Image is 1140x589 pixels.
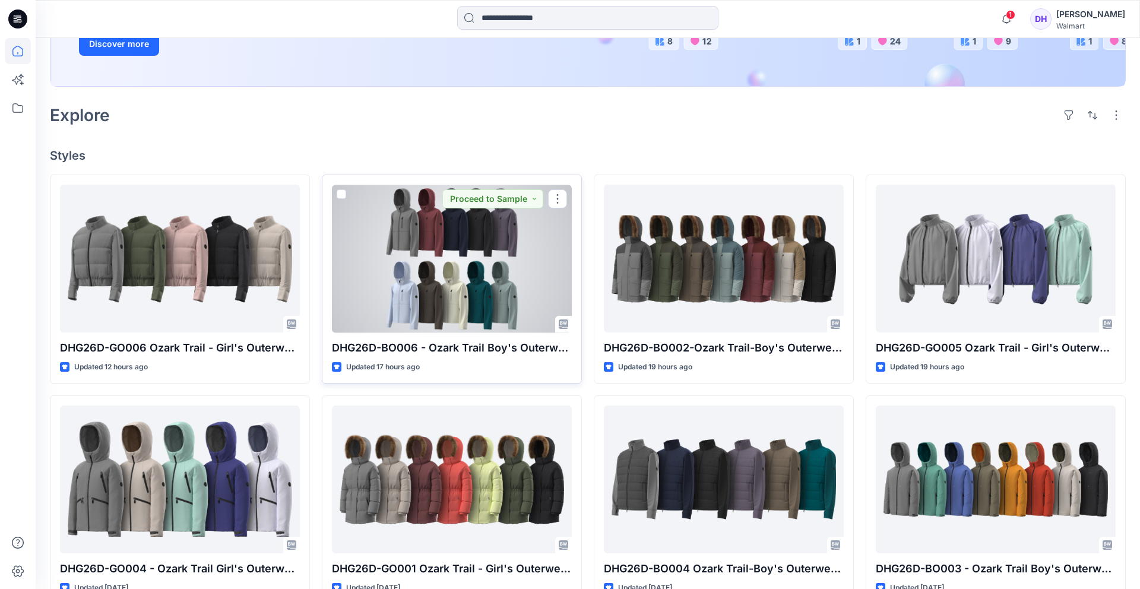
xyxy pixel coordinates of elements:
[1056,21,1125,30] div: Walmart
[79,32,346,56] a: Discover more
[332,340,572,356] p: DHG26D-BO006 - Ozark Trail Boy's Outerwear - Softshell V2
[604,185,844,332] a: DHG26D-BO002-Ozark Trail-Boy's Outerwear - Parka Jkt V2 Opt 2
[618,361,692,373] p: Updated 19 hours ago
[1006,10,1015,20] span: 1
[876,406,1116,553] a: DHG26D-BO003 - Ozark Trail Boy's Outerwear - Performance Jacket Opt 2
[604,406,844,553] a: DHG26D-BO004 Ozark Trail-Boy's Outerwear - Hybrid Jacket Opt.1
[876,185,1116,332] a: DHG26D-GO005 Ozark Trail - Girl's Outerwear-Better Lightweight Windbreaker
[79,32,159,56] button: Discover more
[876,340,1116,356] p: DHG26D-GO005 Ozark Trail - Girl's Outerwear-Better Lightweight Windbreaker
[604,340,844,356] p: DHG26D-BO002-Ozark Trail-Boy's Outerwear - Parka Jkt V2 Opt 2
[50,148,1126,163] h4: Styles
[332,560,572,577] p: DHG26D-GO001 Ozark Trail - Girl's Outerwear-Parka Jkt Opt.1
[876,560,1116,577] p: DHG26D-BO003 - Ozark Trail Boy's Outerwear - Performance Jacket Opt 2
[60,340,300,356] p: DHG26D-GO006 Ozark Trail - Girl's Outerwear-Hybrid Jacket
[890,361,964,373] p: Updated 19 hours ago
[50,106,110,125] h2: Explore
[332,185,572,332] a: DHG26D-BO006 - Ozark Trail Boy's Outerwear - Softshell V2
[60,406,300,553] a: DHG26D-GO004 - Ozark Trail Girl's Outerwear Performance Jkt Opt.2
[1056,7,1125,21] div: [PERSON_NAME]
[604,560,844,577] p: DHG26D-BO004 Ozark Trail-Boy's Outerwear - Hybrid Jacket Opt.1
[332,406,572,553] a: DHG26D-GO001 Ozark Trail - Girl's Outerwear-Parka Jkt Opt.1
[1030,8,1052,30] div: DH
[346,361,420,373] p: Updated 17 hours ago
[60,560,300,577] p: DHG26D-GO004 - Ozark Trail Girl's Outerwear Performance Jkt Opt.2
[74,361,148,373] p: Updated 12 hours ago
[60,185,300,332] a: DHG26D-GO006 Ozark Trail - Girl's Outerwear-Hybrid Jacket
